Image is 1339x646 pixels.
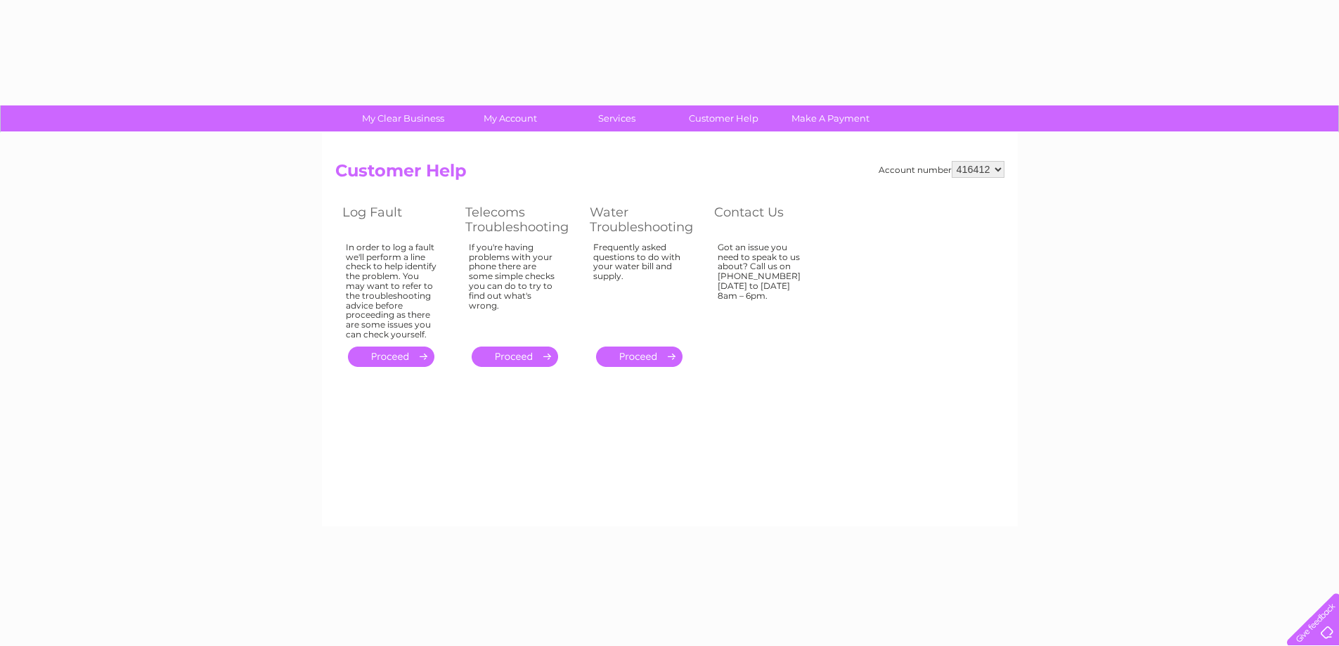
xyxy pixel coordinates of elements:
div: Frequently asked questions to do with your water bill and supply. [593,243,686,334]
div: In order to log a fault we'll perform a line check to help identify the problem. You may want to ... [346,243,437,340]
a: Services [559,105,675,131]
a: . [348,347,434,367]
a: My Clear Business [345,105,461,131]
th: Log Fault [335,201,458,238]
a: Customer Help [666,105,782,131]
th: Water Troubleshooting [583,201,707,238]
th: Contact Us [707,201,830,238]
th: Telecoms Troubleshooting [458,201,583,238]
div: Got an issue you need to speak to us about? Call us on [PHONE_NUMBER] [DATE] to [DATE] 8am – 6pm. [718,243,809,334]
a: . [596,347,683,367]
h2: Customer Help [335,161,1004,188]
a: Make A Payment [772,105,888,131]
a: . [472,347,558,367]
div: Account number [879,161,1004,178]
a: My Account [452,105,568,131]
div: If you're having problems with your phone there are some simple checks you can do to try to find ... [469,243,562,334]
